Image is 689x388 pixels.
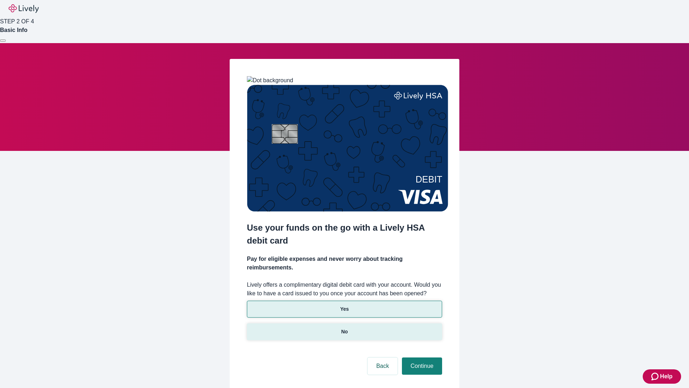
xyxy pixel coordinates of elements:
[402,357,442,375] button: Continue
[643,369,681,384] button: Zendesk support iconHelp
[247,255,442,272] h4: Pay for eligible expenses and never worry about tracking reimbursements.
[651,372,660,381] svg: Zendesk support icon
[247,301,442,318] button: Yes
[341,328,348,336] p: No
[247,281,442,298] label: Lively offers a complimentary digital debit card with your account. Would you like to have a card...
[9,4,39,13] img: Lively
[247,76,293,85] img: Dot background
[247,323,442,340] button: No
[247,85,448,212] img: Debit card
[660,372,672,381] span: Help
[247,221,442,247] h2: Use your funds on the go with a Lively HSA debit card
[367,357,398,375] button: Back
[340,305,349,313] p: Yes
